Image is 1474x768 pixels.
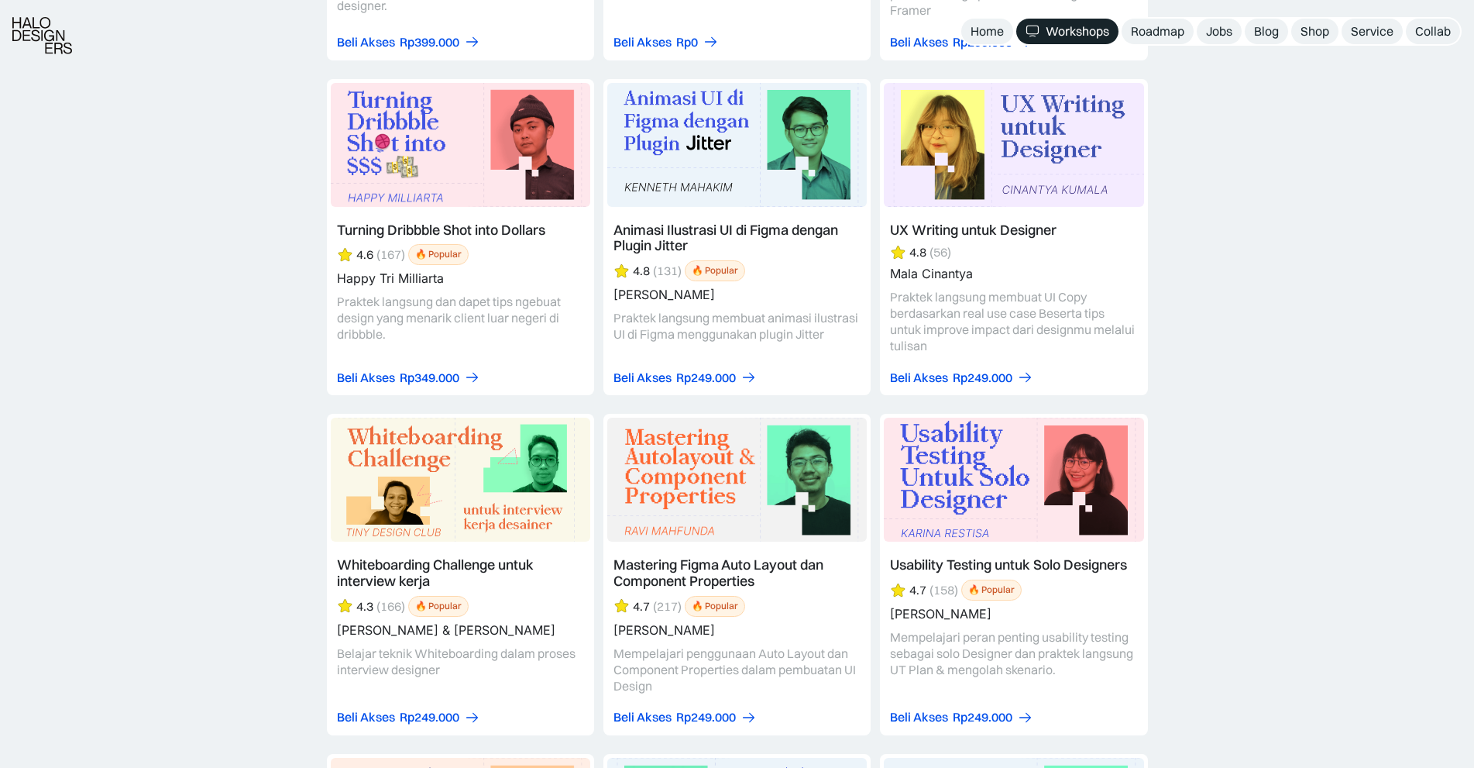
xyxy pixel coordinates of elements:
div: Workshops [1046,23,1109,40]
div: Blog [1254,23,1279,40]
div: Rp299.000 [953,34,1012,50]
div: Rp249.000 [953,709,1012,725]
a: Roadmap [1122,19,1194,44]
div: Rp249.000 [400,709,459,725]
a: Workshops [1016,19,1118,44]
div: Beli Akses [337,709,395,725]
a: Beli AksesRp249.000 [613,370,757,386]
a: Blog [1245,19,1288,44]
div: Beli Akses [890,709,948,725]
div: Beli Akses [613,370,672,386]
a: Service [1342,19,1403,44]
div: Rp399.000 [400,34,459,50]
div: Rp249.000 [676,370,736,386]
a: Jobs [1197,19,1242,44]
div: Beli Akses [890,370,948,386]
div: Shop [1300,23,1329,40]
div: Rp249.000 [953,370,1012,386]
div: Jobs [1206,23,1232,40]
div: Beli Akses [890,34,948,50]
a: Beli AksesRp249.000 [337,709,480,725]
a: Home [961,19,1013,44]
div: Rp349.000 [400,370,459,386]
div: Beli Akses [613,34,672,50]
a: Beli AksesRp249.000 [613,709,757,725]
div: Beli Akses [337,34,395,50]
a: Beli AksesRp399.000 [337,34,480,50]
div: Roadmap [1131,23,1184,40]
div: Rp249.000 [676,709,736,725]
a: Beli AksesRp299.000 [890,34,1033,50]
a: Collab [1406,19,1460,44]
div: Home [971,23,1004,40]
div: Rp0 [676,34,698,50]
div: Service [1351,23,1393,40]
div: Beli Akses [337,370,395,386]
a: Shop [1291,19,1338,44]
div: Collab [1415,23,1451,40]
div: Beli Akses [613,709,672,725]
a: Beli AksesRp249.000 [890,709,1033,725]
a: Beli AksesRp249.000 [890,370,1033,386]
a: Beli AksesRp349.000 [337,370,480,386]
a: Beli AksesRp0 [613,34,719,50]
